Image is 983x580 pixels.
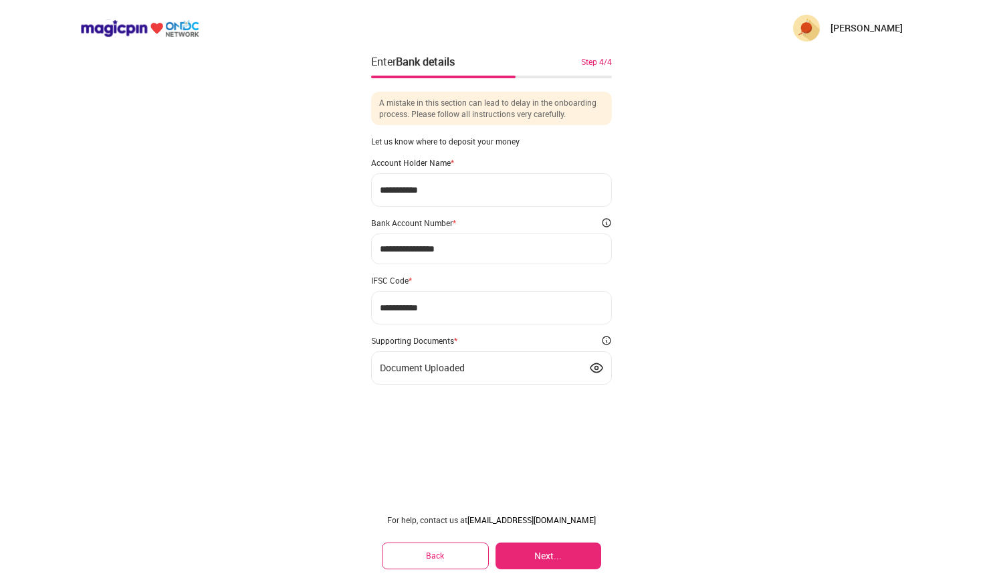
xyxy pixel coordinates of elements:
[396,54,455,69] div: Bank details
[371,217,456,228] div: Bank Account Number
[581,56,612,68] div: Step 4/4
[601,335,612,346] img: informationCircleBlack.2195f373.svg
[371,335,457,346] div: Supporting Documents
[80,19,199,37] img: ondc-logo-new-small.8a59708e.svg
[496,543,601,569] button: Next...
[590,361,603,375] img: eye.ea485837.svg
[601,217,612,228] img: informationCircleBlack.2195f373.svg
[831,21,903,35] p: [PERSON_NAME]
[380,363,465,373] div: Document Uploaded
[382,514,601,525] div: For help, contact us at
[467,514,596,525] a: [EMAIL_ADDRESS][DOMAIN_NAME]
[793,15,820,41] img: wLtmMobNgsb4hEfSh6C7j3X93kMbm2tNUdThTvzCKaMULfUTFcOJJk56a7sU5omSA3lYusQJhCyihISD5XtisHQVr7MB6uj_T...
[371,92,612,125] div: A mistake in this section can lead to delay in the onboarding process. Please follow all instruct...
[382,543,489,569] button: Back
[371,136,612,147] div: Let us know where to deposit your money
[371,275,612,286] div: IFSC Code
[371,157,612,168] div: Account Holder Name
[371,54,455,70] div: Enter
